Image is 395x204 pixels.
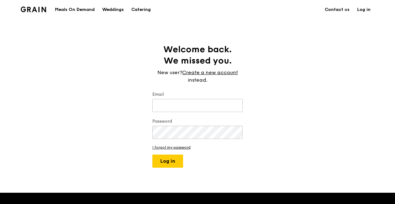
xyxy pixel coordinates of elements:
[98,0,128,19] a: Weddings
[152,145,243,150] a: I forgot my password
[152,44,243,66] h1: Welcome back. We missed you.
[188,77,208,83] span: instead.
[102,0,124,19] div: Weddings
[131,0,151,19] div: Catering
[55,0,95,19] div: Meals On Demand
[152,118,243,125] label: Password
[182,69,238,76] a: Create a new account
[152,91,243,98] label: Email
[152,155,183,168] button: Log in
[353,0,374,19] a: Log in
[321,0,353,19] a: Contact us
[21,7,46,12] img: Grain
[157,69,182,75] span: New user?
[128,0,155,19] a: Catering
